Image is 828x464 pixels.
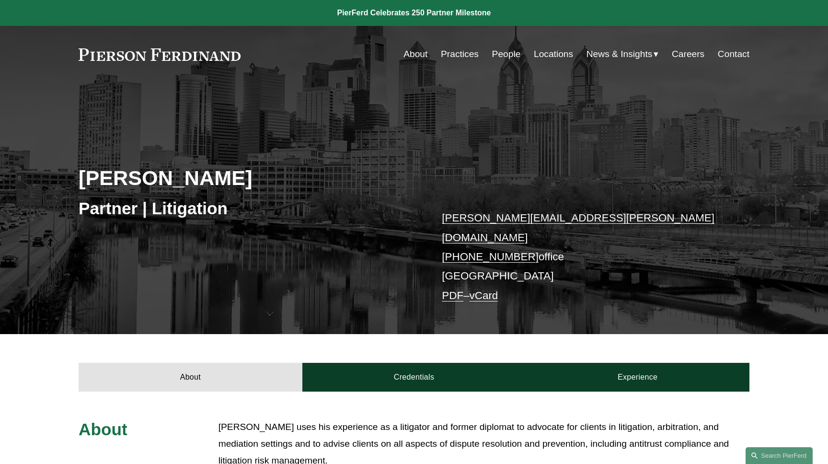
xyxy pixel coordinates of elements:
a: Locations [534,45,573,63]
a: vCard [470,290,498,302]
a: Practices [441,45,479,63]
a: folder dropdown [586,45,659,63]
a: PDF [442,290,463,302]
a: Search this site [746,447,813,464]
a: People [492,45,521,63]
a: Careers [672,45,704,63]
span: News & Insights [586,46,653,63]
a: [PERSON_NAME][EMAIL_ADDRESS][PERSON_NAME][DOMAIN_NAME] [442,212,714,243]
h3: Partner | Litigation [79,198,414,219]
a: Experience [526,363,749,392]
p: office [GEOGRAPHIC_DATA] – [442,209,721,305]
a: Contact [718,45,749,63]
a: About [403,45,427,63]
a: Credentials [302,363,526,392]
h2: [PERSON_NAME] [79,165,414,190]
a: [PHONE_NUMBER] [442,251,539,263]
a: About [79,363,302,392]
span: About [79,420,127,439]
